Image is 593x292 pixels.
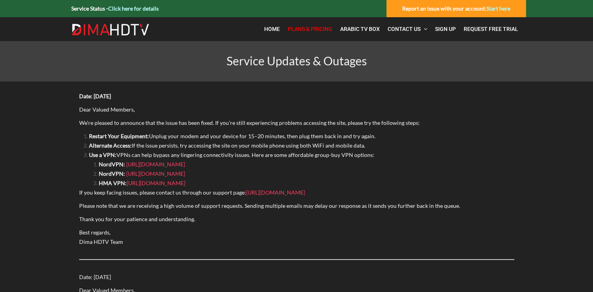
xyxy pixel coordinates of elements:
[89,133,149,139] strong: Restart Your Equipment:
[89,142,365,149] span: If the issue persists, try accessing the site on your mobile phone using both WiFi and mobile data.
[79,106,135,113] span: Dear Valued Members,
[126,161,185,168] a: [URL][DOMAIN_NAME]
[284,21,336,37] a: Plans & Pricing
[431,21,460,37] a: Sign Up
[71,5,159,12] strong: Service Status -
[435,26,456,32] span: Sign Up
[486,5,510,12] a: Start here
[288,26,332,32] span: Plans & Pricing
[89,133,375,139] span: Unplug your modem and your device for 15–20 minutes, then plug them back in and try again.
[89,151,374,158] span: VPNs can help bypass any lingering connectivity issues. Here are some affordable group-buy VPN op...
[89,151,116,158] strong: Use a VPN:
[71,23,150,36] img: Dima HDTV
[264,26,280,32] span: Home
[388,26,421,32] span: Contact Us
[127,180,185,186] a: [URL][DOMAIN_NAME]
[336,21,384,37] a: Arabic TV Box
[464,26,518,32] span: Request Free Trial
[260,21,284,37] a: Home
[384,21,431,37] a: Contact Us
[79,93,111,99] strong: Date: [DATE]
[227,54,367,68] span: Service Updates & Outages
[99,180,127,186] strong: HMA VPN:
[89,142,132,149] strong: Alternate Access:
[246,189,305,196] a: [URL][DOMAIN_NAME]
[108,5,159,12] a: Click here for details
[79,229,111,236] span: Best regards,
[460,21,522,37] a: Request Free Trial
[126,170,185,177] a: [URL][DOMAIN_NAME]
[340,26,380,32] span: Arabic TV Box
[79,238,123,245] span: Dima HDTV Team
[402,5,510,12] strong: Report an issue with your account:
[99,161,125,168] strong: NordVPN:
[79,202,460,209] span: Please note that we are receiving a high volume of support requests. Sending multiple emails may ...
[79,216,195,222] span: Thank you for your patience and understanding.
[99,170,125,177] strong: NordVPN:
[79,119,420,126] span: We’re pleased to announce that the issue has been fixed. If you’re still experiencing problems ac...
[79,274,111,280] span: Date: [DATE]
[79,189,305,196] span: If you keep facing issues, please contact us through our support page:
